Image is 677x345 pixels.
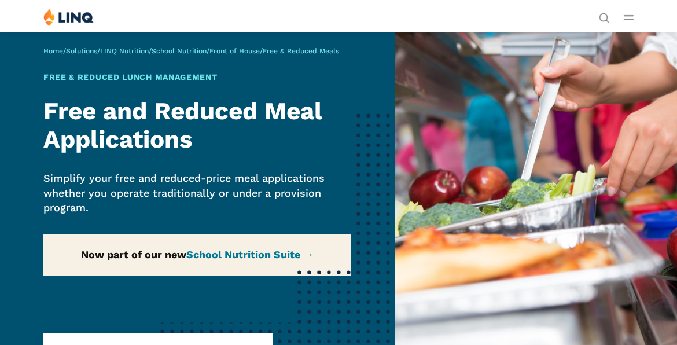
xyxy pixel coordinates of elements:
a: School Nutrition [152,47,207,55]
img: LINQ | K‑12 Software [43,8,94,26]
button: Open Search Bar [599,12,609,22]
a: Home [43,47,63,55]
strong: Free and Reduced Meal Applications [43,97,322,153]
a: LINQ Nutrition [100,47,149,55]
strong: Now part of our new [81,248,314,260]
button: Open Main Menu [624,11,634,24]
h1: Free & Reduced Lunch Management [43,71,352,83]
nav: Utility Navigation [599,8,609,22]
a: Front of House [209,47,260,55]
span: / / / / / [43,47,339,55]
p: Simplify your free and reduced-price meal applications whether you operate traditionally or under... [43,171,352,215]
a: Solutions [66,47,97,55]
span: Free & Reduced Meals [263,47,339,55]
